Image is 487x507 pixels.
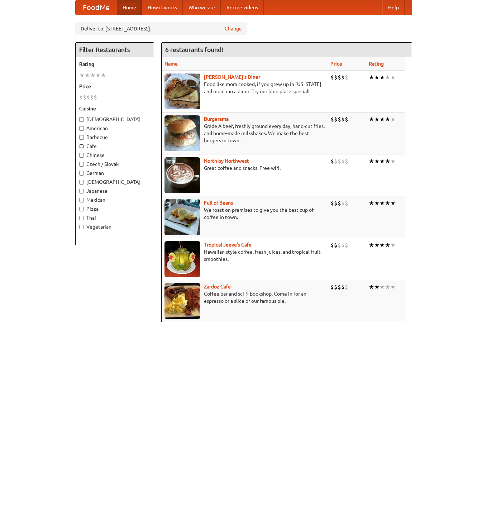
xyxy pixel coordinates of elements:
[345,199,348,207] li: $
[204,158,249,164] a: North by Northwest
[164,157,200,193] img: north.jpg
[79,144,84,149] input: Cafe
[341,283,345,291] li: $
[369,61,384,67] a: Rating
[164,123,325,144] p: Grade A beef, freshly ground every day, hand-cut fries, and home-made milkshakes. We make the bes...
[79,171,84,176] input: German
[79,116,150,123] label: [DEMOGRAPHIC_DATA]
[379,115,385,123] li: ★
[90,71,95,79] li: ★
[330,73,334,81] li: $
[142,0,183,15] a: How it works
[165,46,223,53] ng-pluralize: 6 restaurants found!
[369,115,374,123] li: ★
[85,71,90,79] li: ★
[338,283,341,291] li: $
[79,187,150,195] label: Japanese
[369,241,374,249] li: ★
[79,71,85,79] li: ★
[76,0,117,15] a: FoodMe
[79,225,84,229] input: Vegetarian
[334,157,338,165] li: $
[204,242,252,248] b: Tropical Jeeve's Cafe
[379,283,385,291] li: ★
[341,199,345,207] li: $
[330,199,334,207] li: $
[345,73,348,81] li: $
[338,199,341,207] li: $
[221,0,264,15] a: Recipe videos
[390,157,396,165] li: ★
[341,73,345,81] li: $
[379,73,385,81] li: ★
[385,241,390,249] li: ★
[79,143,150,150] label: Cafe
[330,61,342,67] a: Price
[330,283,334,291] li: $
[369,199,374,207] li: ★
[374,199,379,207] li: ★
[334,241,338,249] li: $
[338,241,341,249] li: $
[204,200,233,206] a: Full of Beans
[374,157,379,165] li: ★
[164,115,200,151] img: burgerama.jpg
[79,126,84,131] input: American
[374,115,379,123] li: ★
[79,94,83,101] li: $
[334,73,338,81] li: $
[75,22,247,35] div: Deliver to: [STREET_ADDRESS]
[79,216,84,220] input: Thai
[79,162,84,167] input: Czech / Slovak
[341,157,345,165] li: $
[390,73,396,81] li: ★
[164,73,200,109] img: sallys.jpg
[390,199,396,207] li: ★
[390,115,396,123] li: ★
[345,241,348,249] li: $
[334,115,338,123] li: $
[164,81,325,95] p: Food like mom cooked, if you grew up in [US_STATE] and mom ran a diner. Try our blue plate special!
[79,214,150,221] label: Thai
[338,157,341,165] li: $
[330,241,334,249] li: $
[385,157,390,165] li: ★
[79,223,150,230] label: Vegetarian
[79,196,150,204] label: Mexican
[341,241,345,249] li: $
[79,135,84,140] input: Barbecue
[164,61,178,67] a: Name
[79,153,84,158] input: Chinese
[204,116,229,122] a: Burgerama
[83,94,86,101] li: $
[94,94,97,101] li: $
[76,43,154,57] h4: Filter Restaurants
[117,0,142,15] a: Home
[382,0,405,15] a: Help
[379,157,385,165] li: ★
[374,241,379,249] li: ★
[79,169,150,177] label: German
[334,283,338,291] li: $
[385,283,390,291] li: ★
[204,74,260,80] a: [PERSON_NAME]'s Diner
[334,199,338,207] li: $
[204,284,231,290] a: Zardoz Cafe
[79,161,150,168] label: Czech / Slovak
[369,73,374,81] li: ★
[379,199,385,207] li: ★
[95,71,101,79] li: ★
[330,157,334,165] li: $
[385,115,390,123] li: ★
[338,115,341,123] li: $
[90,94,94,101] li: $
[79,117,84,122] input: [DEMOGRAPHIC_DATA]
[374,283,379,291] li: ★
[86,94,90,101] li: $
[345,115,348,123] li: $
[385,73,390,81] li: ★
[369,283,374,291] li: ★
